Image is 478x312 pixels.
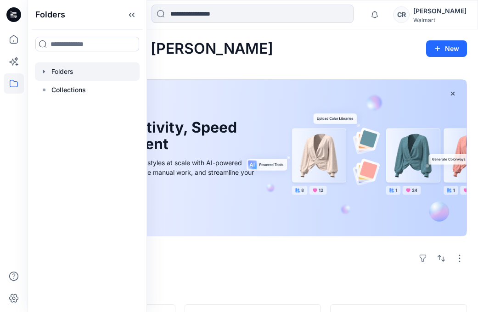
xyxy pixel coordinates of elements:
div: [PERSON_NAME] [413,6,467,17]
p: Collections [51,84,86,95]
div: CR [393,6,410,23]
h2: Welcome back, [PERSON_NAME] [39,40,273,57]
div: Explore ideas faster and recolor styles at scale with AI-powered tools that boost creativity, red... [50,158,257,187]
div: Walmart [413,17,467,23]
h4: Styles [39,284,467,295]
button: New [426,40,467,57]
a: Discover more [50,198,257,216]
